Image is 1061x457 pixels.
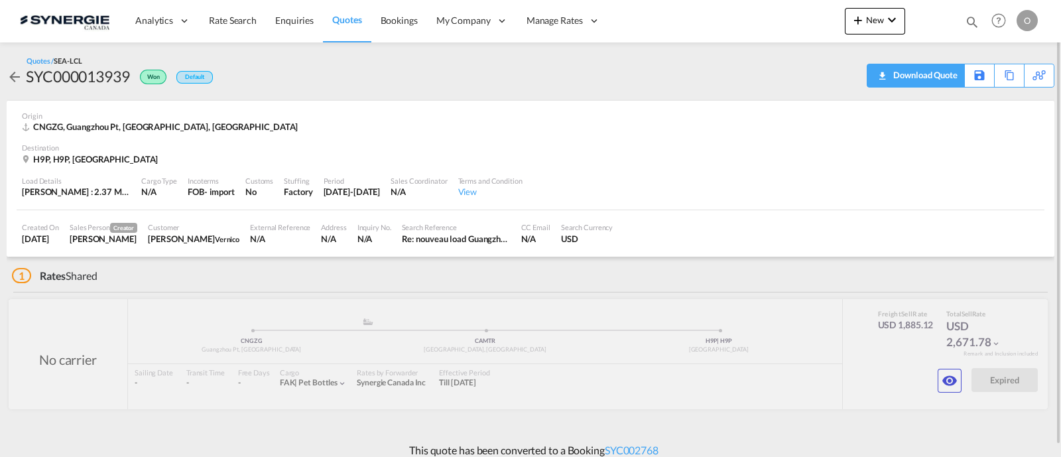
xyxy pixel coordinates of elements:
span: Vernico [215,235,239,243]
div: Destination [22,143,1039,153]
span: Enquiries [275,15,314,26]
div: H9P, H9P, Canada [22,153,161,165]
div: USD [561,233,613,245]
div: View [458,186,523,198]
div: - import [204,186,235,198]
span: Rate Search [209,15,257,26]
div: Default [176,71,213,84]
div: Help [987,9,1017,33]
span: CNGZG, Guangzhou Pt, [GEOGRAPHIC_DATA], [GEOGRAPHIC_DATA] [33,121,298,132]
div: [PERSON_NAME] : 2.37 MT | Volumetric Wt : 25.17 CBM | Chargeable Wt : 25.17 W/M [22,186,131,198]
div: Sales Coordinator [391,176,447,186]
div: O [1017,10,1038,31]
div: SYC000013939 [26,66,130,87]
div: Search Currency [561,222,613,232]
md-icon: icon-magnify [965,15,979,29]
div: Inquiry No. [357,222,391,232]
span: SEA-LCL [54,56,82,65]
span: Rates [40,269,66,282]
span: Quotes [332,14,361,25]
div: CNGZG, Guangzhou Pt, GD, Europe [22,121,301,133]
span: Bookings [381,15,418,26]
div: Address [321,222,346,232]
span: New [850,15,900,25]
img: 1f56c880d42311ef80fc7dca854c8e59.png [20,6,109,36]
md-icon: icon-arrow-left [7,69,23,85]
div: N/A [141,186,177,198]
md-icon: icon-eye [942,373,958,389]
div: Save As Template [965,64,994,87]
div: Origin [22,111,1039,121]
div: Shared [12,269,97,283]
span: Manage Rates [527,14,583,27]
span: Help [987,9,1010,32]
div: No [245,186,273,198]
a: SYC002768 [605,444,658,456]
md-icon: icon-download [874,66,890,76]
span: Analytics [135,14,173,27]
div: icon-arrow-left [7,66,26,87]
div: Download Quote [890,64,958,86]
div: N/A [250,233,310,245]
div: Created On [22,222,59,232]
span: Won [147,73,163,86]
div: Karen Mercier [70,233,137,245]
span: 1 [12,268,31,283]
div: 14 Aug 2025 [324,186,381,198]
button: icon-plus 400-fgNewicon-chevron-down [845,8,905,34]
div: Terms and Condition [458,176,523,186]
div: Stuffing [284,176,312,186]
md-icon: icon-plus 400-fg [850,12,866,28]
div: Re: nouveau load Guangzhou copco [402,233,511,245]
div: icon-magnify [965,15,979,34]
div: N/A [391,186,447,198]
span: Creator [110,223,137,233]
div: Quotes /SEA-LCL [27,56,82,66]
md-icon: icon-chevron-down [884,12,900,28]
div: N/A [321,233,346,245]
div: Quote PDF is not available at this time [874,64,958,86]
div: 8 Aug 2025 [22,233,59,245]
button: icon-eye [938,369,962,393]
div: Customs [245,176,273,186]
div: Download Quote [874,64,958,86]
div: N/A [357,233,391,245]
div: Period [324,176,381,186]
div: N/A [521,233,550,245]
div: FOB [188,186,204,198]
div: Factory Stuffing [284,186,312,198]
div: Cargo Type [141,176,177,186]
div: Search Reference [402,222,511,232]
div: External Reference [250,222,310,232]
div: Load Details [22,176,131,186]
div: CC Email [521,222,550,232]
div: Incoterms [188,176,235,186]
div: Sales Person [70,222,137,233]
span: My Company [436,14,491,27]
div: Won [130,66,170,87]
div: Luc Lacroix [148,233,239,245]
div: Customer [148,222,239,232]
